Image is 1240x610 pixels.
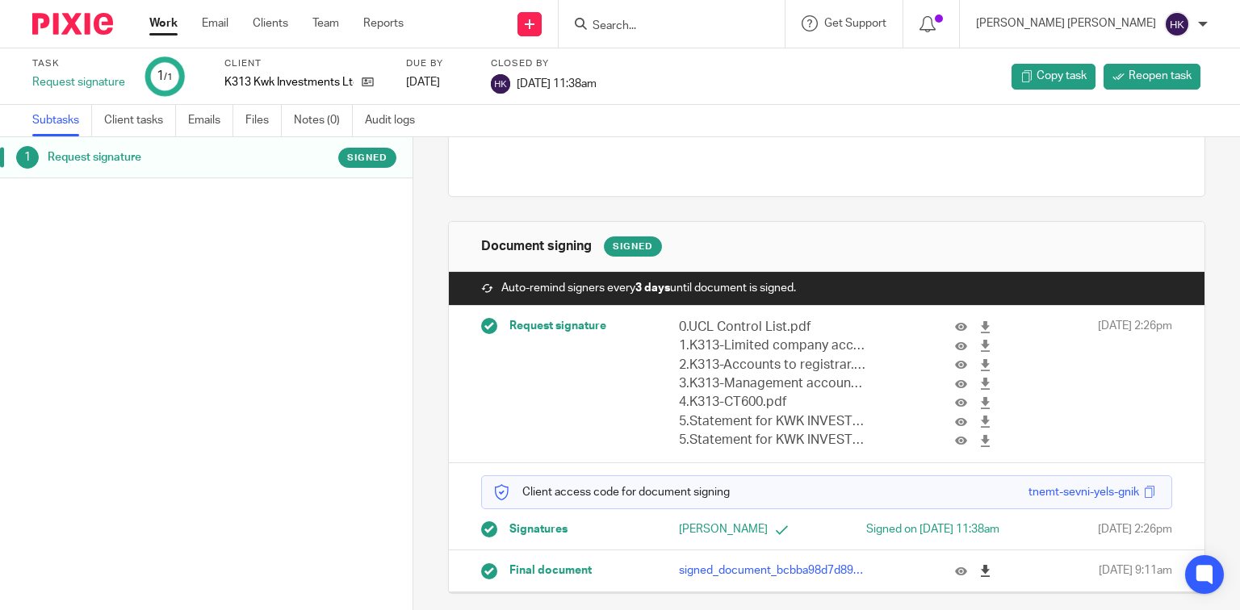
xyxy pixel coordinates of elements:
a: Clients [253,15,288,31]
span: Request signature [509,318,606,334]
label: Due by [406,57,471,70]
span: [DATE] 2:26pm [1098,521,1172,537]
div: 1 [16,146,39,169]
p: [PERSON_NAME] [PERSON_NAME] [976,15,1156,31]
a: Reopen task [1104,64,1200,90]
p: K313 Kwk Investments Ltd [224,74,354,90]
a: Team [312,15,339,31]
a: Email [202,15,228,31]
span: Auto-remind signers every until document is signed. [501,280,796,296]
p: 3.K313-Management accounts.PDF [679,374,866,393]
div: Signed on [DATE] 11:38am [852,521,999,537]
p: [PERSON_NAME] [679,521,827,537]
span: [DATE] 9:11am [1099,562,1172,579]
h1: Document signing [481,238,592,255]
img: svg%3E [1164,11,1190,37]
div: 1 [157,67,173,86]
p: 5.Statement for KWK INVESTMENTS LTD As At [DATE] (BML).pdf [679,412,866,431]
a: Audit logs [365,105,427,136]
label: Task [32,57,125,70]
p: Client access code for document signing [494,484,730,500]
a: Reports [363,15,404,31]
span: [DATE] 2:26pm [1098,318,1172,450]
div: Request signature [32,74,125,90]
a: Files [245,105,282,136]
div: [DATE] [406,74,471,90]
label: Closed by [491,57,597,70]
span: Get Support [824,18,886,29]
span: [DATE] 11:38am [517,77,597,89]
a: Work [149,15,178,31]
p: 4.K313-CT600.pdf [679,393,866,412]
a: Client tasks [104,105,176,136]
img: svg%3E [491,74,510,94]
a: Subtasks [32,105,92,136]
p: 0.UCL Control List.pdf [679,318,866,336]
span: Reopen task [1129,68,1192,84]
span: Signed [347,151,387,165]
label: Client [224,57,386,70]
p: 2.K313-Accounts to registrar.PDF [679,356,866,374]
span: Copy task [1037,68,1087,84]
p: signed_document_bcbba98d7d894a89845a78daae41c9a3.pdf [679,562,866,579]
div: tnemt-sevni-yels-gnik [1028,484,1139,500]
span: Final document [509,562,592,579]
p: 5.Statement for KWK INVESTMENTS LTD As At [DATE] (BSL).pdf [679,431,866,449]
a: Emails [188,105,233,136]
input: Search [591,19,736,34]
a: Notes (0) [294,105,353,136]
p: 1.K313-Limited company accounts.PDF [679,336,866,355]
img: Pixie [32,13,113,35]
a: Copy task [1012,64,1095,90]
small: /1 [164,73,173,81]
div: Signed [604,236,662,257]
span: Signatures [509,521,568,537]
h1: Request signature [48,145,280,169]
strong: 3 days [635,282,670,294]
